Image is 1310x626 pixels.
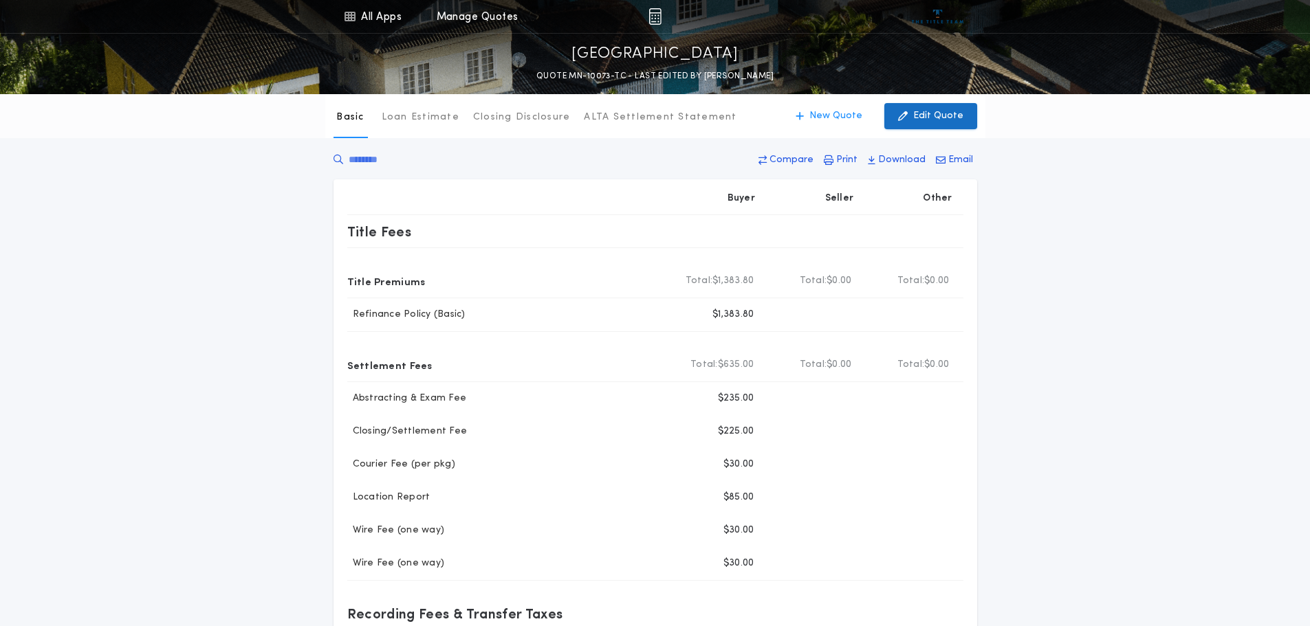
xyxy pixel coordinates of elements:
[347,425,468,438] p: Closing/Settlement Fee
[686,274,713,288] b: Total:
[827,358,851,372] span: $0.00
[473,111,571,124] p: Closing Disclosure
[347,308,466,322] p: Refinance Policy (Basic)
[924,274,949,288] span: $0.00
[827,274,851,288] span: $0.00
[718,358,754,372] span: $635.00
[584,111,736,124] p: ALTA Settlement Statement
[754,148,818,172] button: Compare
[825,192,854,205] p: Seller
[723,458,754,471] p: $30.00
[897,274,925,288] b: Total:
[347,354,433,376] p: Settlement Fees
[347,557,445,570] p: Wire Fee (one way)
[571,43,739,65] p: [GEOGRAPHIC_DATA]
[347,524,445,537] p: Wire Fee (one way)
[948,153,973,167] p: Email
[912,10,963,23] img: vs-icon
[347,270,426,292] p: Title Premiums
[913,109,963,123] p: Edit Quote
[347,392,467,405] p: Abstracting & Exam Fee
[897,358,925,372] b: Total:
[820,148,862,172] button: Print
[347,221,412,243] p: Title Fees
[723,491,754,504] p: $85.00
[712,308,754,322] p: $1,383.80
[723,524,754,537] p: $30.00
[536,69,774,83] p: QUOTE MN-10073-TC - LAST EDITED BY [PERSON_NAME]
[347,458,455,471] p: Courier Fee (per pkg)
[884,103,977,129] button: Edit Quote
[923,192,952,205] p: Other
[723,557,754,570] p: $30.00
[836,153,858,167] p: Print
[347,603,563,625] p: Recording Fees & Transfer Taxes
[878,153,926,167] p: Download
[809,109,862,123] p: New Quote
[864,148,930,172] button: Download
[782,103,876,129] button: New Quote
[718,425,754,438] p: $225.00
[336,111,364,124] p: Basic
[728,192,755,205] p: Buyer
[712,274,754,288] span: $1,383.80
[690,358,718,372] b: Total:
[382,111,459,124] p: Loan Estimate
[347,491,430,504] p: Location Report
[800,274,827,288] b: Total:
[718,392,754,405] p: $235.00
[648,8,662,25] img: img
[769,153,814,167] p: Compare
[800,358,827,372] b: Total:
[932,148,977,172] button: Email
[924,358,949,372] span: $0.00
